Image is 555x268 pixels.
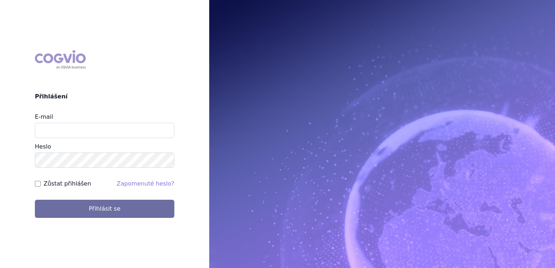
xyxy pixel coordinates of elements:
h2: Přihlášení [35,92,174,101]
div: COGVIO [35,50,86,69]
label: Zůstat přihlášen [44,179,91,188]
a: Zapomenuté heslo? [117,180,174,187]
label: E-mail [35,113,53,120]
button: Přihlásit se [35,200,174,218]
label: Heslo [35,143,51,150]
